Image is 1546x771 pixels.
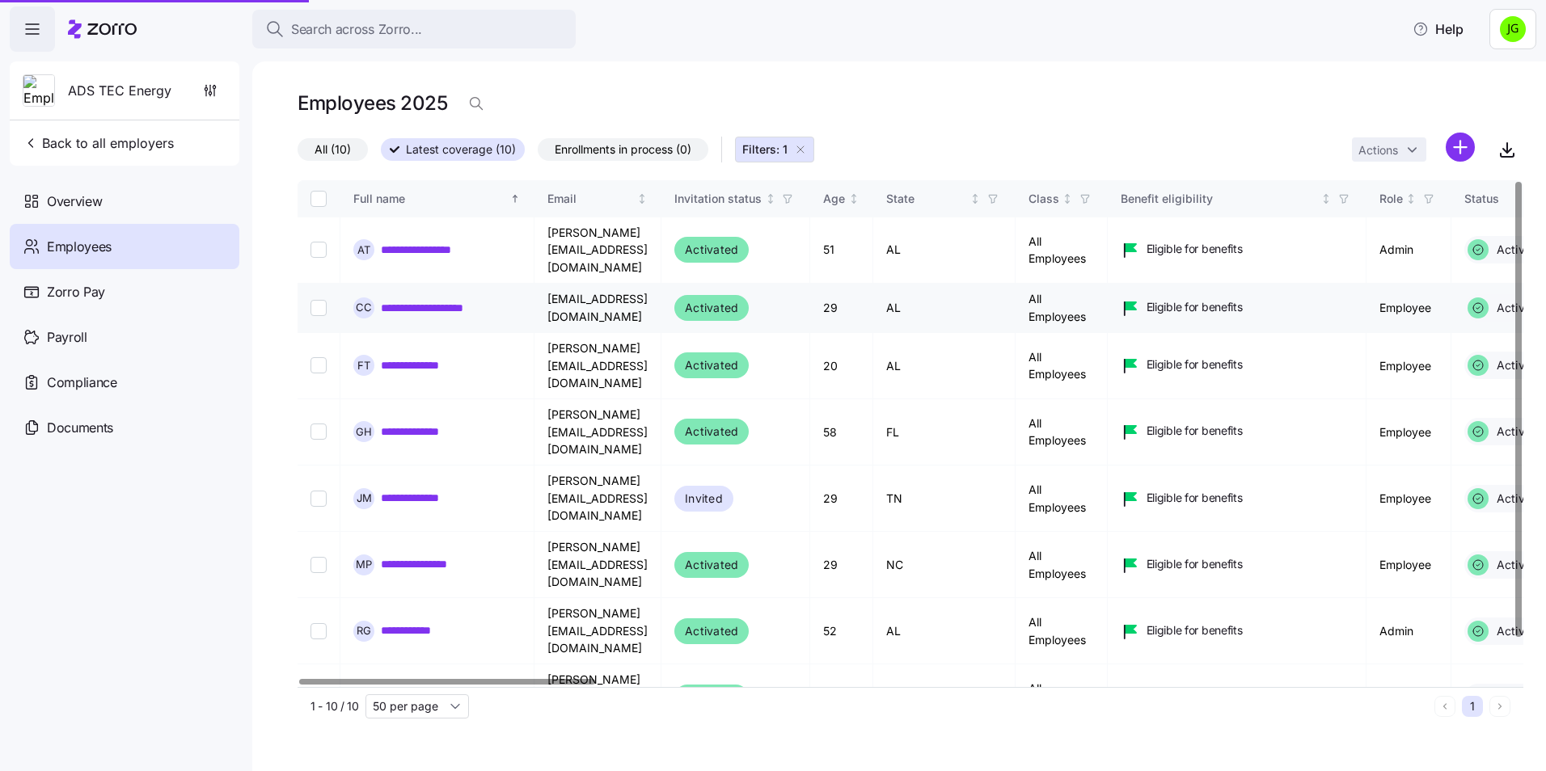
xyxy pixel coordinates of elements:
div: Email [547,190,634,208]
a: Documents [10,405,239,450]
td: 51 [810,217,873,284]
button: Filters: 1 [735,137,814,162]
span: Activated [685,298,738,318]
td: 20 [810,333,873,399]
td: All Employees [1016,664,1108,731]
span: C C [356,302,372,313]
span: Eligible for benefits [1147,356,1243,373]
td: All Employees [1016,333,1108,399]
td: [PERSON_NAME][EMAIL_ADDRESS][DOMAIN_NAME] [534,333,661,399]
td: AL [873,333,1016,399]
td: NC [873,532,1016,598]
div: Invitation status [674,190,762,208]
th: EmailNot sorted [534,180,661,217]
div: State [886,190,967,208]
span: Latest coverage (10) [406,139,516,160]
span: Eligible for benefits [1147,490,1243,506]
span: Filters: 1 [742,141,788,158]
span: Compliance [47,373,117,393]
div: Not sorted [1062,193,1073,204]
a: Overview [10,179,239,224]
span: G H [356,427,372,437]
button: Next page [1489,696,1510,717]
th: Benefit eligibilityNot sorted [1108,180,1366,217]
div: Benefit eligibility [1121,190,1318,208]
td: 58 [810,399,873,466]
a: Employees [10,224,239,269]
button: Back to all employers [16,127,180,159]
td: All Employees [1016,466,1108,532]
span: Help [1413,19,1464,39]
span: All (10) [315,139,351,160]
th: ClassNot sorted [1016,180,1108,217]
td: All Employees [1016,217,1108,284]
td: 52 [810,598,873,664]
span: Actions [1358,145,1398,156]
span: Activated [685,422,738,441]
div: Sorted ascending [509,193,521,204]
span: ADS TEC Energy [68,81,171,101]
td: 29 [810,532,873,598]
img: a4774ed6021b6d0ef619099e609a7ec5 [1500,16,1526,42]
svg: add icon [1446,133,1475,162]
td: 54 [810,664,873,731]
td: Employee [1366,333,1451,399]
td: [PERSON_NAME][EMAIL_ADDRESS][DOMAIN_NAME] [534,532,661,598]
span: Activated [685,240,738,259]
td: AL [873,217,1016,284]
td: [PERSON_NAME][EMAIL_ADDRESS][DOMAIN_NAME] [534,399,661,466]
th: Invitation statusNot sorted [661,180,810,217]
td: [PERSON_NAME][EMAIL_ADDRESS][DOMAIN_NAME] [534,466,661,532]
th: AgeNot sorted [810,180,873,217]
span: Documents [47,418,113,438]
input: Select record 6 [310,557,327,573]
td: 29 [810,284,873,333]
a: Zorro Pay [10,269,239,314]
div: Not sorted [636,193,648,204]
button: Previous page [1434,696,1455,717]
td: 29 [810,466,873,532]
span: Eligible for benefits [1147,423,1243,439]
td: FL [873,399,1016,466]
td: [PERSON_NAME][EMAIL_ADDRESS][DOMAIN_NAME] [534,664,661,731]
span: Activated [685,621,738,641]
td: Employee [1366,399,1451,466]
span: Enrollments in process (0) [555,139,691,160]
td: AL [873,598,1016,664]
div: Not sorted [969,193,981,204]
span: Eligible for benefits [1147,299,1243,315]
span: Eligible for benefits [1147,241,1243,257]
th: StateNot sorted [873,180,1016,217]
span: R G [357,626,371,636]
span: 1 - 10 / 10 [310,698,359,714]
td: All Employees [1016,399,1108,466]
input: Select record 4 [310,423,327,440]
a: Compliance [10,360,239,405]
input: Select record 7 [310,623,327,639]
button: Search across Zorro... [252,10,576,48]
td: Admin [1366,217,1451,284]
div: Class [1029,190,1059,208]
div: Full name [353,190,507,208]
span: A T [357,245,370,255]
span: M P [356,559,372,570]
button: Actions [1352,137,1426,162]
td: [GEOGRAPHIC_DATA] [873,664,1016,731]
input: Select record 3 [310,357,327,373]
td: Employee [1366,664,1451,731]
td: Employee [1366,532,1451,598]
span: Zorro Pay [47,282,105,302]
span: Payroll [47,327,87,348]
span: Eligible for benefits [1147,622,1243,638]
input: Select record 5 [310,491,327,507]
td: Employee [1366,466,1451,532]
input: Select record 2 [310,300,327,316]
td: All Employees [1016,284,1108,333]
td: [EMAIL_ADDRESS][DOMAIN_NAME] [534,284,661,333]
th: RoleNot sorted [1366,180,1451,217]
h1: Employees 2025 [298,91,447,116]
td: [PERSON_NAME][EMAIL_ADDRESS][DOMAIN_NAME] [534,598,661,664]
td: All Employees [1016,532,1108,598]
span: Invited [685,489,723,508]
span: Overview [47,192,102,212]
